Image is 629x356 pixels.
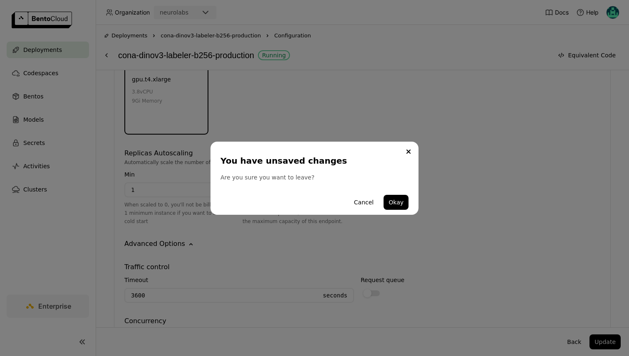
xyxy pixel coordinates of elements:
[210,142,419,215] div: dialog
[384,195,409,210] button: Okay
[404,147,414,157] button: Close
[220,155,405,167] div: You have unsaved changes
[220,173,409,182] div: Are you sure you want to leave?
[349,195,379,210] button: Cancel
